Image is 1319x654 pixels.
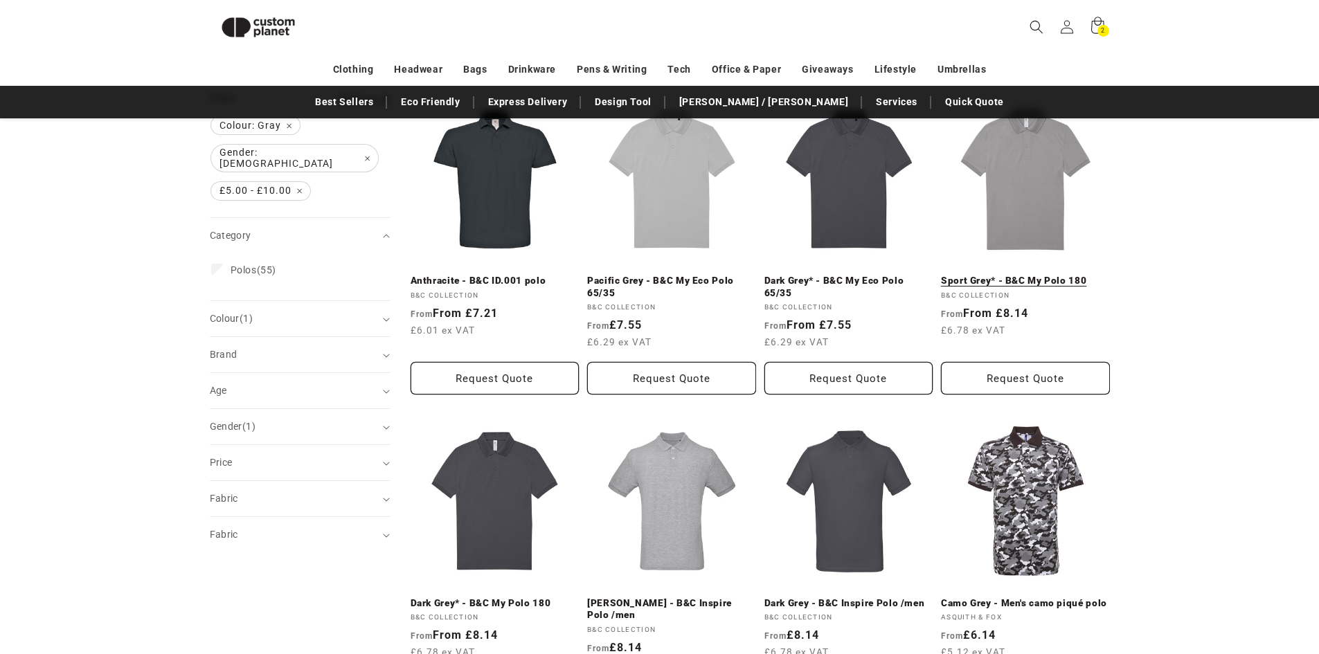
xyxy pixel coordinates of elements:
[941,362,1110,394] button: Request Quote
[210,421,256,432] span: Gender
[242,421,255,432] span: (1)
[210,218,390,253] summary: Category (0 selected)
[210,445,390,480] summary: Price
[588,90,658,114] a: Design Tool
[333,57,374,82] a: Clothing
[937,57,986,82] a: Umbrellas
[411,597,580,610] a: Dark Grey* - B&C My Polo 180
[802,57,853,82] a: Giveaways
[1021,12,1052,42] summary: Search
[394,90,467,114] a: Eco Friendly
[394,57,442,82] a: Headwear
[587,597,756,621] a: [PERSON_NAME] - B&C Inspire Polo /men
[941,275,1110,287] a: Sport Grey* - B&C My Polo 180
[210,481,390,516] summary: Fabric (0 selected)
[210,301,390,336] summary: Colour (1 selected)
[231,264,276,276] span: (55)
[210,337,390,372] summary: Brand (0 selected)
[210,529,238,540] span: Fabric
[210,116,301,134] a: Colour: Gray
[712,57,781,82] a: Office & Paper
[210,6,307,49] img: Custom Planet
[411,275,580,287] a: Anthracite - B&C ID.001 polo
[941,597,1110,610] a: Camo Grey - Men's camo piqué polo
[1088,505,1319,654] iframe: Chat Widget
[210,517,390,552] summary: Fabric (0 selected)
[210,313,253,324] span: Colour
[211,182,310,200] span: £5.00 - £10.00
[210,230,251,241] span: Category
[210,385,227,396] span: Age
[508,57,556,82] a: Drinkware
[211,116,300,134] span: Colour: Gray
[463,57,487,82] a: Bags
[869,90,924,114] a: Services
[308,90,380,114] a: Best Sellers
[210,409,390,444] summary: Gender (1 selected)
[210,493,238,504] span: Fabric
[587,275,756,299] a: Pacific Grey - B&C My Eco Polo 65/35
[210,457,233,468] span: Price
[874,57,917,82] a: Lifestyle
[210,145,379,172] a: Gender: [DEMOGRAPHIC_DATA]
[481,90,575,114] a: Express Delivery
[1101,25,1105,37] span: 2
[764,597,933,610] a: Dark Grey - B&C Inspire Polo /men
[667,57,690,82] a: Tech
[211,145,378,172] span: Gender: [DEMOGRAPHIC_DATA]
[764,362,933,394] button: Request Quote
[210,182,312,200] a: £5.00 - £10.00
[210,349,237,360] span: Brand
[210,373,390,408] summary: Age (0 selected)
[231,264,257,275] span: Polos
[587,362,756,394] button: Request Quote
[577,57,647,82] a: Pens & Writing
[672,90,855,114] a: [PERSON_NAME] / [PERSON_NAME]
[411,362,580,394] button: Request Quote
[938,90,1011,114] a: Quick Quote
[764,275,933,299] a: Dark Grey* - B&C My Eco Polo 65/35
[240,313,253,324] span: (1)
